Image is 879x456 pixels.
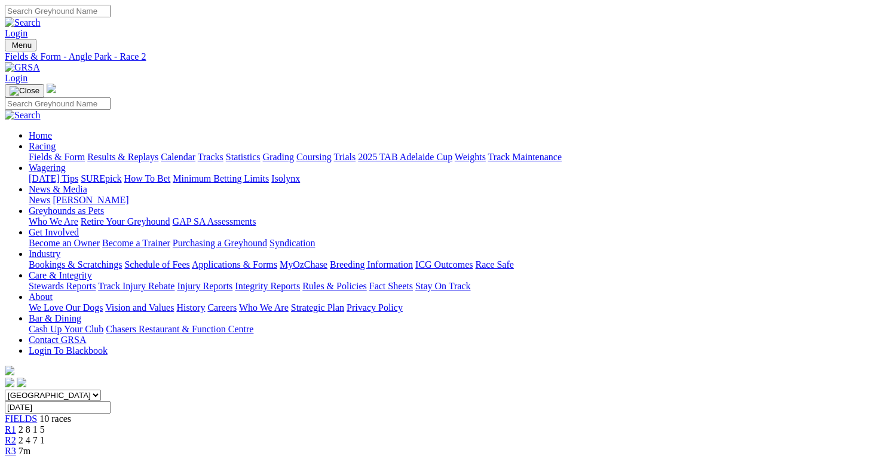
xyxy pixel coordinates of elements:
[192,259,277,270] a: Applications & Forms
[488,152,562,162] a: Track Maintenance
[296,152,332,162] a: Coursing
[5,110,41,121] img: Search
[29,130,52,140] a: Home
[5,39,36,51] button: Toggle navigation
[226,152,261,162] a: Statistics
[39,414,71,424] span: 10 races
[5,17,41,28] img: Search
[5,62,40,73] img: GRSA
[235,281,300,291] a: Integrity Reports
[102,238,170,248] a: Become a Trainer
[81,216,170,227] a: Retire Your Greyhound
[347,302,403,313] a: Privacy Policy
[29,281,874,292] div: Care & Integrity
[29,184,87,194] a: News & Media
[5,378,14,387] img: facebook.svg
[5,84,44,97] button: Toggle navigation
[29,281,96,291] a: Stewards Reports
[475,259,513,270] a: Race Safe
[5,51,874,62] a: Fields & Form - Angle Park - Race 2
[29,173,874,184] div: Wagering
[239,302,289,313] a: Who We Are
[29,141,56,151] a: Racing
[47,84,56,93] img: logo-grsa-white.png
[17,378,26,387] img: twitter.svg
[29,216,874,227] div: Greyhounds as Pets
[29,238,874,249] div: Get Involved
[29,324,103,334] a: Cash Up Your Club
[291,302,344,313] a: Strategic Plan
[173,238,267,248] a: Purchasing a Greyhound
[29,173,78,183] a: [DATE] Tips
[5,414,37,424] a: FIELDS
[5,97,111,110] input: Search
[177,281,232,291] a: Injury Reports
[176,302,205,313] a: History
[29,259,874,270] div: Industry
[29,335,86,345] a: Contact GRSA
[29,163,66,173] a: Wagering
[29,152,874,163] div: Racing
[29,206,104,216] a: Greyhounds as Pets
[124,173,171,183] a: How To Bet
[269,238,315,248] a: Syndication
[271,173,300,183] a: Isolynx
[5,424,16,434] a: R1
[124,259,189,270] a: Schedule of Fees
[369,281,413,291] a: Fact Sheets
[29,227,79,237] a: Get Involved
[5,401,111,414] input: Select date
[198,152,223,162] a: Tracks
[29,302,874,313] div: About
[5,5,111,17] input: Search
[263,152,294,162] a: Grading
[333,152,356,162] a: Trials
[29,324,874,335] div: Bar & Dining
[5,28,27,38] a: Login
[98,281,174,291] a: Track Injury Rebate
[161,152,195,162] a: Calendar
[302,281,367,291] a: Rules & Policies
[29,238,100,248] a: Become an Owner
[415,259,473,270] a: ICG Outcomes
[29,249,60,259] a: Industry
[12,41,32,50] span: Menu
[207,302,237,313] a: Careers
[105,302,174,313] a: Vision and Values
[330,259,413,270] a: Breeding Information
[87,152,158,162] a: Results & Replays
[5,435,16,445] a: R2
[5,366,14,375] img: logo-grsa-white.png
[173,216,256,227] a: GAP SA Assessments
[29,216,78,227] a: Who We Are
[5,446,16,456] a: R3
[358,152,452,162] a: 2025 TAB Adelaide Cup
[19,446,30,456] span: 7m
[29,292,53,302] a: About
[280,259,327,270] a: MyOzChase
[53,195,128,205] a: [PERSON_NAME]
[29,302,103,313] a: We Love Our Dogs
[29,313,81,323] a: Bar & Dining
[19,424,45,434] span: 2 8 1 5
[415,281,470,291] a: Stay On Track
[29,195,874,206] div: News & Media
[19,435,45,445] span: 2 4 7 1
[173,173,269,183] a: Minimum Betting Limits
[10,86,39,96] img: Close
[106,324,253,334] a: Chasers Restaurant & Function Centre
[29,152,85,162] a: Fields & Form
[29,259,122,270] a: Bookings & Scratchings
[455,152,486,162] a: Weights
[5,73,27,83] a: Login
[29,345,108,356] a: Login To Blackbook
[29,195,50,205] a: News
[81,173,121,183] a: SUREpick
[29,270,92,280] a: Care & Integrity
